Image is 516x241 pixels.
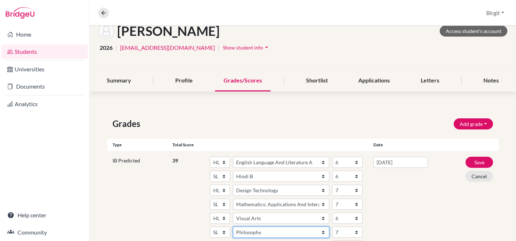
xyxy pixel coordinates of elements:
div: Grades/Scores [215,70,271,91]
span: 2026 [100,43,113,52]
button: Add grade [454,118,493,129]
button: Save [465,157,493,168]
a: Universities [1,62,88,76]
h1: [PERSON_NAME] [117,23,220,39]
input: dd/mm/yyyy [373,157,428,168]
a: Community [1,225,88,240]
button: Show student infoarrow_drop_down [223,42,271,53]
span: | [218,43,220,52]
img: Bridge-U [6,7,34,19]
button: Birgit [483,6,507,20]
span: Grades [113,117,143,130]
div: Shortlist [297,70,336,91]
span: Show student info [223,44,263,51]
span: | [115,43,117,52]
div: Summary [98,70,140,91]
div: Total score [172,142,368,148]
a: Analytics [1,97,88,111]
i: arrow_drop_down [263,44,270,51]
a: Documents [1,79,88,94]
a: Help center [1,208,88,222]
a: Access student's account [440,25,507,37]
div: Type [107,142,172,148]
div: Letters [412,70,448,91]
a: Home [1,27,88,42]
div: Date [368,142,466,148]
div: Notes [475,70,507,91]
a: [EMAIL_ADDRESS][DOMAIN_NAME] [120,43,215,52]
a: Students [1,44,88,59]
div: Profile [167,70,201,91]
button: Cancel [465,171,493,182]
img: Dharini Shah's avatar [98,23,114,39]
div: Applications [350,70,398,91]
